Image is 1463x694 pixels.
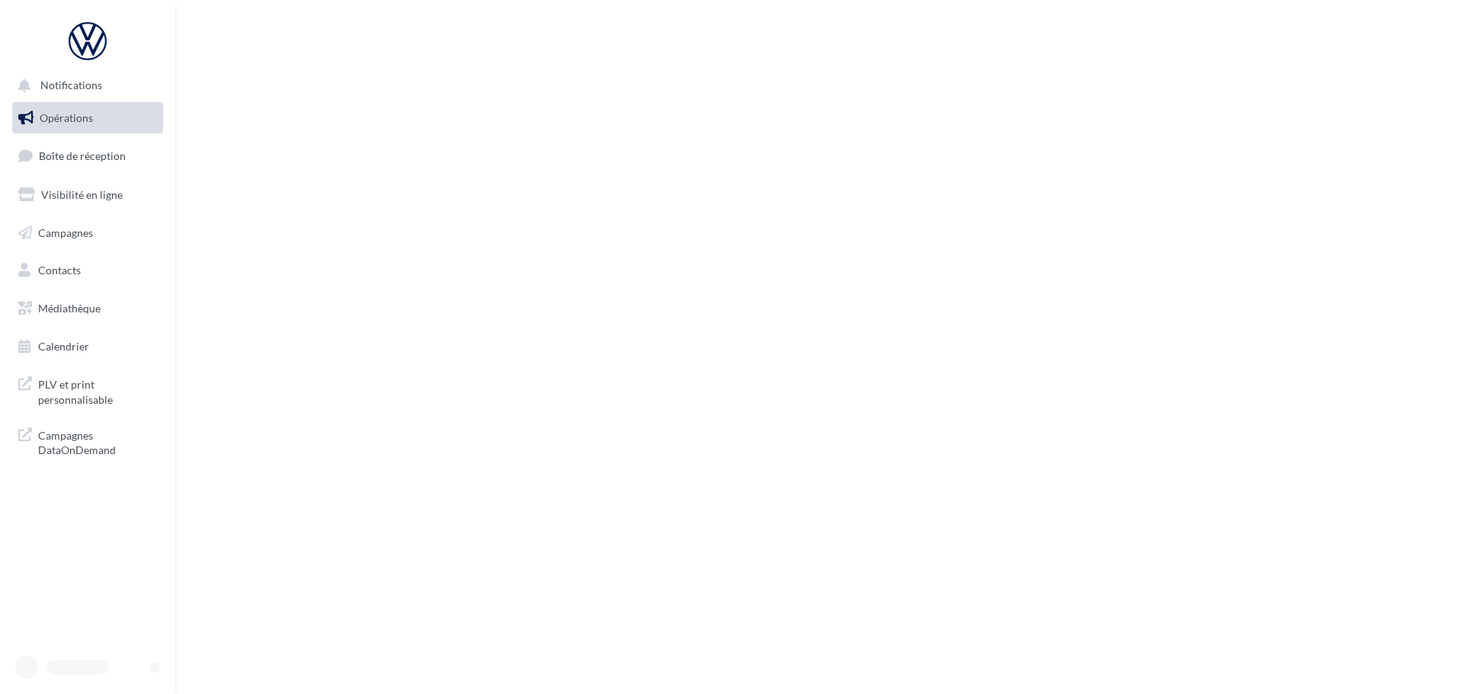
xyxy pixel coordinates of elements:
span: Visibilité en ligne [41,188,123,201]
a: Campagnes DataOnDemand [9,419,166,464]
span: Campagnes [38,225,93,238]
a: Contacts [9,254,166,286]
a: Calendrier [9,331,166,363]
a: Boîte de réception [9,139,166,172]
a: Opérations [9,102,166,134]
span: Boîte de réception [39,149,126,162]
span: Médiathèque [38,302,101,315]
span: Opérations [40,111,93,124]
a: Campagnes [9,217,166,249]
span: PLV et print personnalisable [38,374,157,407]
a: PLV et print personnalisable [9,368,166,413]
span: Notifications [40,79,102,92]
span: Campagnes DataOnDemand [38,425,157,458]
a: Visibilité en ligne [9,179,166,211]
a: Médiathèque [9,293,166,325]
span: Calendrier [38,340,89,353]
span: Contacts [38,264,81,277]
